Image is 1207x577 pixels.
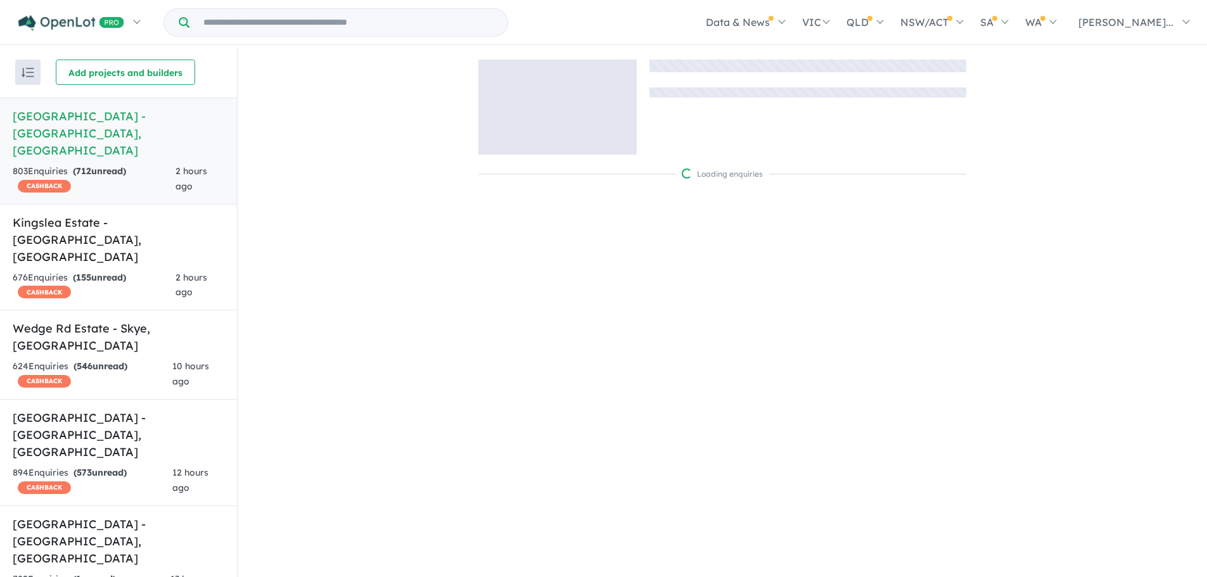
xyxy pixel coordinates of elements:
span: 2 hours ago [176,165,207,192]
span: CASHBACK [18,375,71,388]
h5: Wedge Rd Estate - Skye , [GEOGRAPHIC_DATA] [13,320,224,354]
span: 573 [77,467,92,478]
span: CASHBACK [18,481,71,494]
strong: ( unread) [73,467,127,478]
strong: ( unread) [73,272,126,283]
h5: [GEOGRAPHIC_DATA] - [GEOGRAPHIC_DATA] , [GEOGRAPHIC_DATA] [13,409,224,460]
h5: [GEOGRAPHIC_DATA] - [GEOGRAPHIC_DATA] , [GEOGRAPHIC_DATA] [13,108,224,159]
strong: ( unread) [73,360,127,372]
img: sort.svg [22,68,34,77]
span: [PERSON_NAME]... [1078,16,1173,29]
strong: ( unread) [73,165,126,177]
div: 624 Enquir ies [13,359,172,390]
h5: [GEOGRAPHIC_DATA] - [GEOGRAPHIC_DATA] , [GEOGRAPHIC_DATA] [13,516,224,567]
span: 12 hours ago [172,467,208,493]
span: CASHBACK [18,180,71,193]
span: CASHBACK [18,286,71,298]
button: Add projects and builders [56,60,195,85]
input: Try estate name, suburb, builder or developer [192,9,505,36]
span: 546 [77,360,93,372]
div: 676 Enquir ies [13,270,176,301]
span: 155 [76,272,91,283]
div: 803 Enquir ies [13,164,176,194]
img: Openlot PRO Logo White [18,15,124,31]
span: 2 hours ago [176,272,207,298]
div: Loading enquiries [682,168,763,181]
div: 894 Enquir ies [13,466,172,496]
span: 712 [76,165,91,177]
h5: Kingslea Estate - [GEOGRAPHIC_DATA] , [GEOGRAPHIC_DATA] [13,214,224,265]
span: 10 hours ago [172,360,209,387]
